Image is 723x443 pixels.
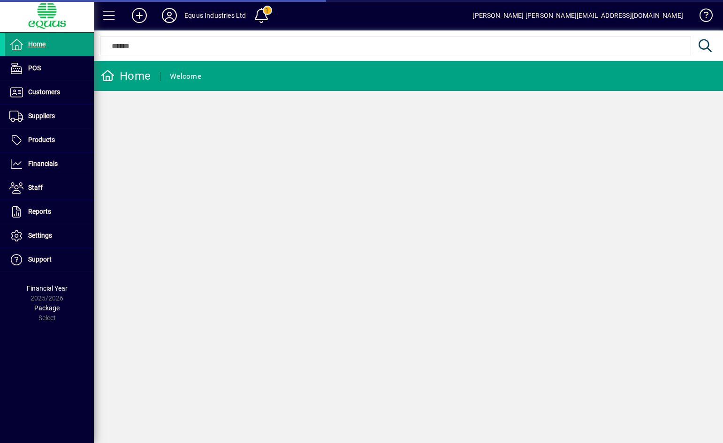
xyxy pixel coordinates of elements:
[28,40,46,48] span: Home
[170,69,201,84] div: Welcome
[28,255,52,263] span: Support
[124,7,154,24] button: Add
[5,224,94,248] a: Settings
[5,81,94,104] a: Customers
[28,208,51,215] span: Reports
[5,105,94,128] a: Suppliers
[27,285,68,292] span: Financial Year
[693,2,711,32] a: Knowledge Base
[28,136,55,143] span: Products
[5,57,94,80] a: POS
[5,248,94,271] a: Support
[5,200,94,224] a: Reports
[28,88,60,96] span: Customers
[5,152,94,176] a: Financials
[154,7,184,24] button: Profile
[5,128,94,152] a: Products
[184,8,246,23] div: Equus Industries Ltd
[28,184,43,191] span: Staff
[28,232,52,239] span: Settings
[472,8,683,23] div: [PERSON_NAME] [PERSON_NAME][EMAIL_ADDRESS][DOMAIN_NAME]
[34,304,60,312] span: Package
[101,68,151,83] div: Home
[28,64,41,72] span: POS
[28,160,58,167] span: Financials
[28,112,55,120] span: Suppliers
[5,176,94,200] a: Staff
